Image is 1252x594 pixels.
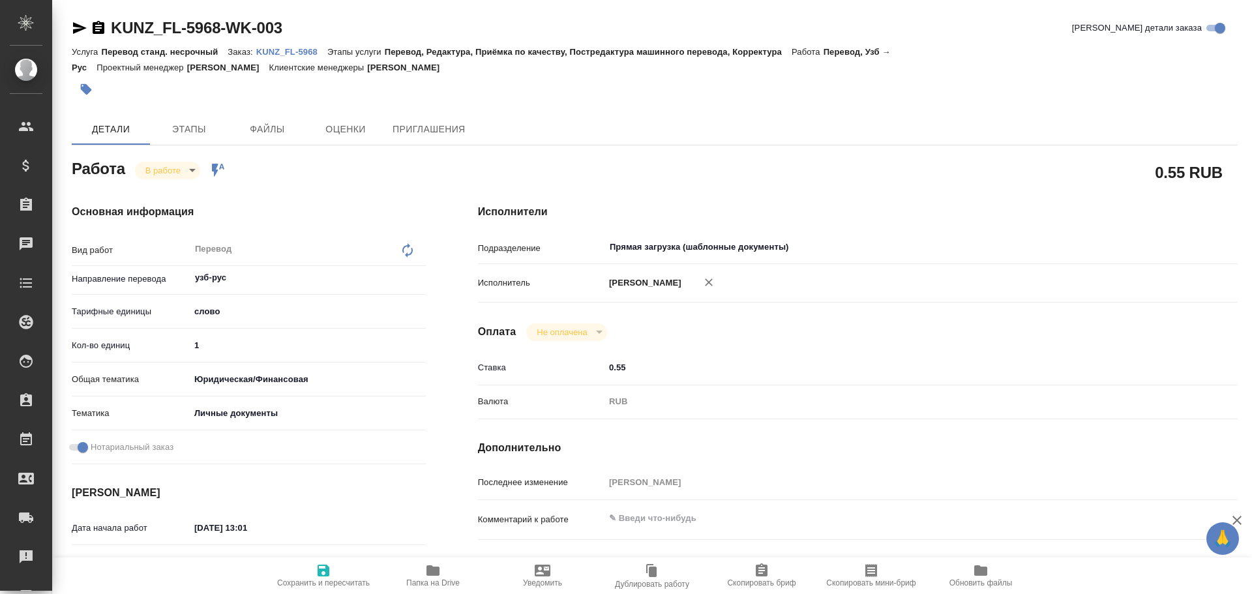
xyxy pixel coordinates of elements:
[1167,246,1170,248] button: Open
[488,557,597,594] button: Уведомить
[256,47,327,57] p: KUNZ_FL-5968
[406,578,460,587] span: Папка на Drive
[604,391,1174,413] div: RUB
[478,395,604,408] p: Валюта
[72,47,101,57] p: Услуга
[97,63,186,72] p: Проектный менеджер
[72,156,125,179] h2: Работа
[269,63,368,72] p: Клиентские менеджеры
[72,75,100,104] button: Добавить тэг
[1212,525,1234,552] span: 🙏
[72,339,190,352] p: Кол-во единиц
[478,324,516,340] h4: Оплата
[478,276,604,290] p: Исполнитель
[523,578,562,587] span: Уведомить
[478,513,604,526] p: Комментарий к работе
[190,518,304,537] input: ✎ Введи что-нибудь
[694,268,723,297] button: Удалить исполнителя
[80,121,142,138] span: Детали
[604,473,1174,492] input: Пустое поле
[72,522,190,535] p: Дата начала работ
[533,327,591,338] button: Не оплачена
[816,557,926,594] button: Скопировать мини-бриф
[101,47,228,57] p: Перевод станд. несрочный
[72,244,190,257] p: Вид работ
[327,47,385,57] p: Этапы услуги
[1206,522,1239,555] button: 🙏
[158,121,220,138] span: Этапы
[135,162,200,179] div: В работе
[72,305,190,318] p: Тарифные единицы
[236,121,299,138] span: Файлы
[478,476,604,489] p: Последнее изменение
[111,19,282,37] a: KUNZ_FL-5968-WK-003
[72,273,190,286] p: Направление перевода
[1072,22,1202,35] span: [PERSON_NAME] детали заказа
[597,557,707,594] button: Дублировать работу
[72,373,190,386] p: Общая тематика
[72,407,190,420] p: Тематика
[190,556,304,574] input: Пустое поле
[269,557,378,594] button: Сохранить и пересчитать
[142,165,185,176] button: В работе
[707,557,816,594] button: Скопировать бриф
[256,46,327,57] a: KUNZ_FL-5968
[604,358,1174,377] input: ✎ Введи что-нибудь
[385,47,792,57] p: Перевод, Редактура, Приёмка по качеству, Постредактура машинного перевода, Корректура
[72,204,426,220] h4: Основная информация
[478,242,604,255] p: Подразделение
[826,578,916,587] span: Скопировать мини-бриф
[277,578,370,587] span: Сохранить и пересчитать
[727,578,796,587] span: Скопировать бриф
[378,557,488,594] button: Папка на Drive
[526,323,606,341] div: В работе
[949,578,1013,587] span: Обновить файлы
[478,361,604,374] p: Ставка
[478,204,1238,220] h4: Исполнители
[72,20,87,36] button: Скопировать ссылку для ЯМессенджера
[228,47,256,57] p: Заказ:
[419,276,421,279] button: Open
[91,441,173,454] span: Нотариальный заказ
[367,63,449,72] p: [PERSON_NAME]
[72,485,426,501] h4: [PERSON_NAME]
[190,368,426,391] div: Юридическая/Финансовая
[393,121,466,138] span: Приглашения
[604,276,681,290] p: [PERSON_NAME]
[615,580,689,589] span: Дублировать работу
[187,63,269,72] p: [PERSON_NAME]
[792,47,824,57] p: Работа
[926,557,1036,594] button: Обновить файлы
[190,402,426,424] div: Личные документы
[190,301,426,323] div: слово
[478,440,1238,456] h4: Дополнительно
[190,336,426,355] input: ✎ Введи что-нибудь
[314,121,377,138] span: Оценки
[91,20,106,36] button: Скопировать ссылку
[1155,161,1223,183] h2: 0.55 RUB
